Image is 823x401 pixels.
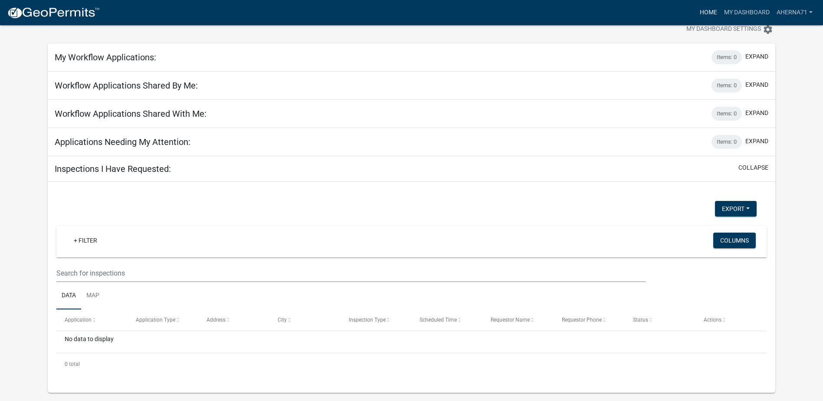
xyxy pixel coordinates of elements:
span: Address [207,317,226,323]
div: Items: 0 [712,107,742,121]
span: Actions [704,317,721,323]
i: settings [763,24,773,35]
h5: Applications Needing My Attention: [55,137,190,147]
span: Scheduled Time [420,317,457,323]
span: Application Type [136,317,175,323]
div: Items: 0 [712,79,742,92]
a: Map [81,282,105,310]
button: expand [745,52,768,61]
span: Application [65,317,92,323]
datatable-header-cell: City [269,309,341,330]
span: Inspection Type [349,317,386,323]
div: No data to display [56,331,767,353]
input: Search for inspections [56,264,646,282]
datatable-header-cell: Scheduled Time [411,309,482,330]
span: Requestor Name [491,317,530,323]
datatable-header-cell: Requestor Phone [554,309,625,330]
a: Home [696,4,721,21]
button: expand [745,80,768,89]
datatable-header-cell: Inspection Type [341,309,412,330]
h5: My Workflow Applications: [55,52,156,62]
div: Items: 0 [712,135,742,149]
datatable-header-cell: Requestor Name [482,309,554,330]
a: aherna71 [773,4,816,21]
div: collapse [48,182,775,393]
datatable-header-cell: Actions [695,309,767,330]
button: My Dashboard Settingssettings [679,21,780,38]
datatable-header-cell: Status [624,309,695,330]
span: City [278,317,287,323]
datatable-header-cell: Application Type [128,309,199,330]
span: Status [633,317,648,323]
span: Requestor Phone [562,317,602,323]
a: + Filter [67,233,104,248]
datatable-header-cell: Address [198,309,269,330]
h5: Workflow Applications Shared By Me: [55,80,198,91]
button: expand [745,137,768,146]
h5: Inspections I Have Requested: [55,164,171,174]
button: Columns [713,233,756,248]
a: Data [56,282,81,310]
button: expand [745,108,768,118]
span: My Dashboard Settings [686,24,761,35]
a: My Dashboard [721,4,773,21]
div: Items: 0 [712,50,742,64]
h5: Workflow Applications Shared With Me: [55,108,207,119]
button: collapse [738,163,768,172]
div: 0 total [56,353,767,375]
datatable-header-cell: Application [56,309,128,330]
button: Export [715,201,757,217]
